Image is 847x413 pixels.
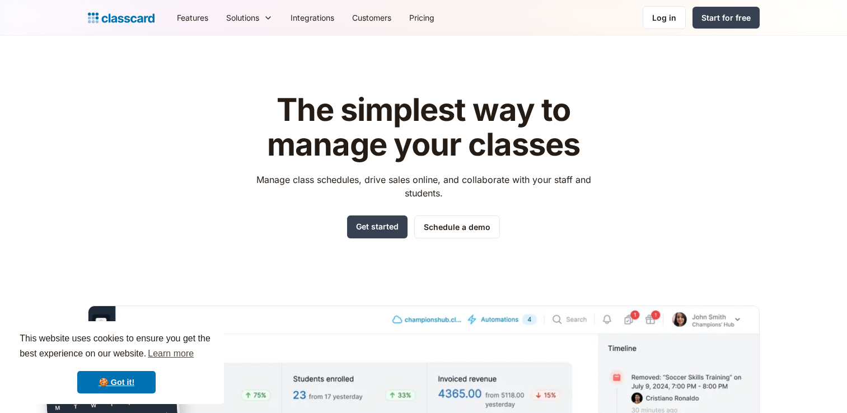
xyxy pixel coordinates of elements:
[146,345,195,362] a: learn more about cookies
[692,7,760,29] a: Start for free
[701,12,751,24] div: Start for free
[246,93,601,162] h1: The simplest way to manage your classes
[9,321,224,404] div: cookieconsent
[20,332,213,362] span: This website uses cookies to ensure you get the best experience on our website.
[282,5,343,30] a: Integrations
[77,371,156,393] a: dismiss cookie message
[643,6,686,29] a: Log in
[414,215,500,238] a: Schedule a demo
[246,173,601,200] p: Manage class schedules, drive sales online, and collaborate with your staff and students.
[400,5,443,30] a: Pricing
[168,5,217,30] a: Features
[217,5,282,30] div: Solutions
[343,5,400,30] a: Customers
[652,12,676,24] div: Log in
[88,10,155,26] a: home
[226,12,259,24] div: Solutions
[347,215,408,238] a: Get started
